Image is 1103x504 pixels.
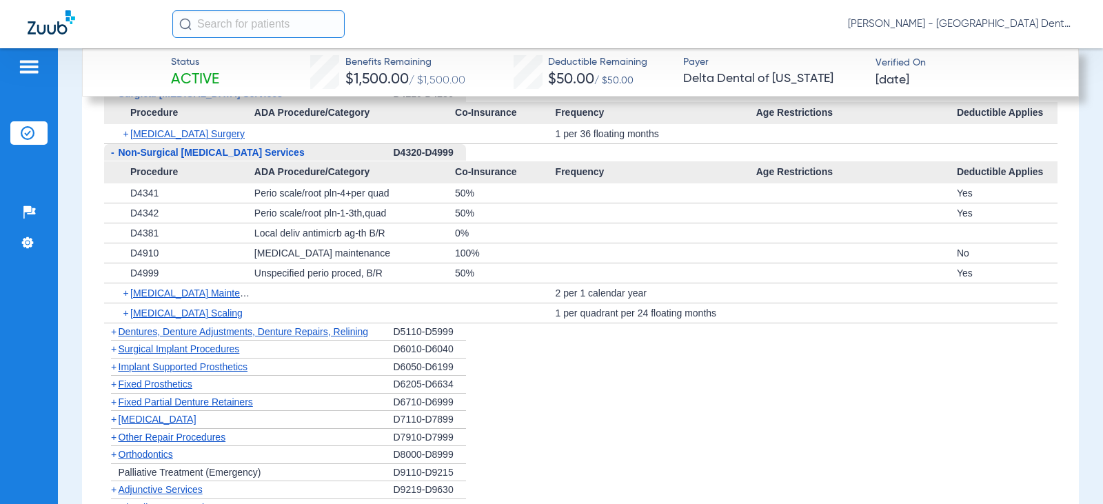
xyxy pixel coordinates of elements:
div: Unspecified perio proced, B/R [254,263,455,283]
img: Search Icon [179,18,192,30]
div: Yes [957,183,1058,203]
span: + [111,449,117,460]
div: D8000-D8999 [394,446,466,464]
span: Frequency [556,161,756,183]
div: D4320-D4999 [394,144,466,162]
span: + [123,283,131,303]
img: Zuub Logo [28,10,75,34]
span: Fixed Partial Denture Retainers [119,396,253,407]
span: Orthodontics [119,449,173,460]
span: + [111,414,117,425]
span: Procedure [104,102,254,124]
span: ADA Procedure/Category [254,102,455,124]
span: Active [171,70,219,90]
span: D4342 [130,208,159,219]
span: Procedure [104,161,254,183]
span: Surgical [MEDICAL_DATA] Services [119,88,283,99]
span: + [123,303,131,323]
span: Deductible Applies [957,102,1058,124]
span: Co-Insurance [455,102,556,124]
div: Yes [957,263,1058,283]
span: + [123,124,131,143]
div: Perio scale/root pln-4+per quad [254,183,455,203]
div: D6010-D6040 [394,341,466,359]
span: Palliative Treatment (Emergency) [119,467,261,478]
span: Payer [683,55,864,70]
div: 0% [455,223,556,243]
span: - [111,147,114,158]
span: [MEDICAL_DATA] Maintenance [130,288,266,299]
span: Other Repair Procedures [119,432,226,443]
span: Deductible Applies [957,161,1058,183]
div: 2 per 1 calendar year [556,283,756,303]
div: D6050-D6199 [394,359,466,376]
span: [MEDICAL_DATA] Scaling [130,308,243,319]
div: No [957,243,1058,263]
span: + [111,343,117,354]
div: [MEDICAL_DATA] maintenance [254,243,455,263]
span: + [111,379,117,390]
div: Local deliv antimicrb ag-th B/R [254,223,455,243]
div: D9110-D9215 [394,464,466,482]
div: 50% [455,203,556,223]
span: Adjunctive Services [119,484,203,495]
div: D6205-D6634 [394,376,466,394]
input: Search for patients [172,10,345,38]
div: 1 per quadrant per 24 floating months [556,303,756,323]
span: [MEDICAL_DATA] [119,414,196,425]
span: + [111,326,117,337]
span: [DATE] [876,72,909,89]
div: Perio scale/root pln-1-3th,quad [254,203,455,223]
img: hamburger-icon [18,59,40,75]
span: Surgical Implant Procedures [119,343,240,354]
div: D7910-D7999 [394,429,466,447]
span: Verified On [876,56,1056,70]
span: Status [171,55,219,70]
div: 100% [455,243,556,263]
div: 1 per 36 floating months [556,124,756,143]
span: $50.00 [548,72,594,87]
span: [MEDICAL_DATA] Surgery [130,128,245,139]
span: + [111,432,117,443]
span: / $50.00 [594,76,634,85]
span: Non-Surgical [MEDICAL_DATA] Services [119,147,305,158]
span: D4999 [130,268,159,279]
span: Age Restrictions [756,102,957,124]
span: - [111,88,114,99]
span: Deductible Remaining [548,55,647,70]
span: + [111,484,117,495]
span: / $1,500.00 [409,75,465,86]
span: + [111,396,117,407]
div: D9219-D9630 [394,481,466,499]
span: + [111,361,117,372]
span: Co-Insurance [455,161,556,183]
span: Age Restrictions [756,161,957,183]
div: 50% [455,263,556,283]
span: Dentures, Denture Adjustments, Denture Repairs, Relining [119,326,369,337]
span: Implant Supported Prosthetics [119,361,248,372]
div: 50% [455,183,556,203]
div: D5110-D5999 [394,323,466,341]
span: D4341 [130,188,159,199]
div: D6710-D6999 [394,394,466,412]
div: Yes [957,203,1058,223]
span: Benefits Remaining [345,55,465,70]
span: [PERSON_NAME] - [GEOGRAPHIC_DATA] Dental Care [848,17,1075,31]
span: D4381 [130,228,159,239]
span: Frequency [556,102,756,124]
span: Delta Dental of [US_STATE] [683,70,864,88]
span: Fixed Prosthetics [119,379,192,390]
span: ADA Procedure/Category [254,161,455,183]
span: $1,500.00 [345,72,409,87]
span: D4910 [130,248,159,259]
div: D7110-D7899 [394,411,466,429]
